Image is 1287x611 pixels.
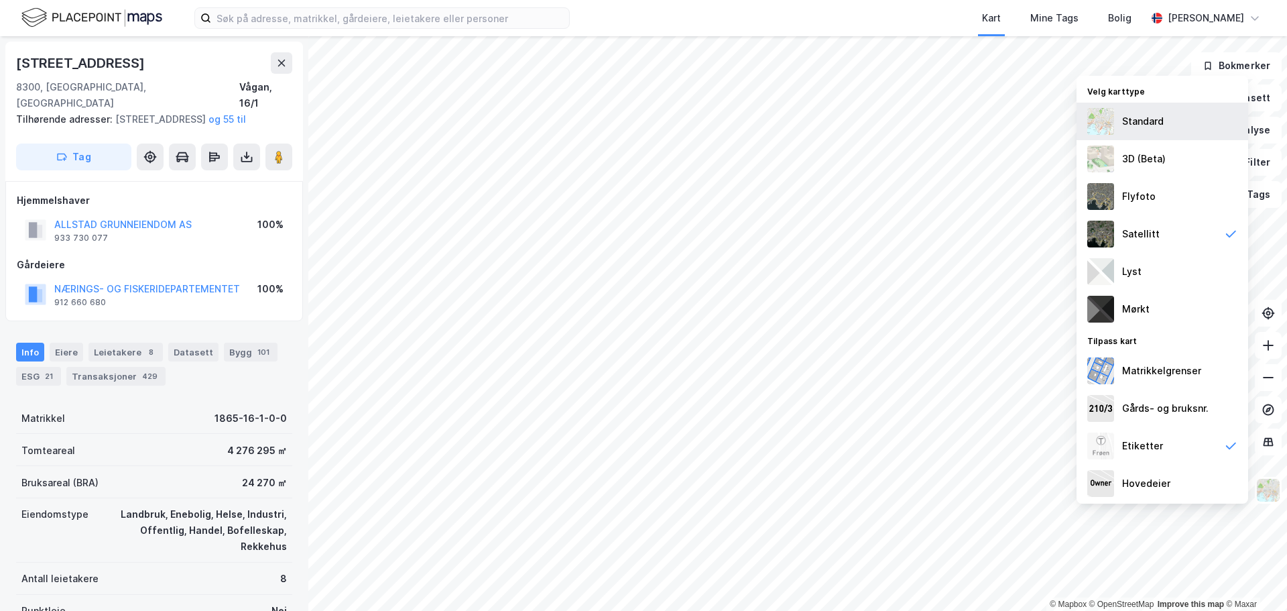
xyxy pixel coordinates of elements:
div: Mørkt [1122,301,1150,317]
iframe: Chat Widget [1220,547,1287,611]
div: Gårdeiere [17,257,292,273]
div: 3D (Beta) [1122,151,1166,167]
img: 9k= [1087,221,1114,247]
div: Leietakere [88,343,163,362]
div: Gårds- og bruksnr. [1122,400,1209,416]
div: Etiketter [1122,438,1163,454]
div: 933 730 077 [54,233,108,243]
div: ESG [16,367,61,386]
div: 429 [139,370,160,383]
div: Datasett [168,343,219,362]
div: Eiendomstype [21,506,88,522]
div: Satellitt [1122,226,1160,242]
div: Kart [982,10,1001,26]
a: Mapbox [1050,600,1087,609]
button: Tags [1219,181,1282,208]
div: Tomteareal [21,443,75,459]
div: 100% [257,281,284,297]
div: Flyfoto [1122,188,1156,205]
img: nCdM7BzjoCAAAAAElFTkSuQmCC [1087,296,1114,323]
div: Eiere [50,343,83,362]
input: Søk på adresse, matrikkel, gårdeiere, leietakere eller personer [211,8,569,28]
button: Filter [1217,149,1282,176]
img: luj3wr1y2y3+OchiMxRmMxRlscgabnMEmZ7DJGWxyBpucwSZnsMkZbHIGm5zBJmewyRlscgabnMEmZ7DJGWxyBpucwSZnsMkZ... [1087,258,1114,285]
img: Z [1087,433,1114,459]
div: Antall leietakere [21,571,99,587]
div: Kontrollprogram for chat [1220,547,1287,611]
img: cadastreKeys.547ab17ec502f5a4ef2b.jpeg [1087,395,1114,422]
div: Tilpass kart [1077,328,1248,352]
button: Tag [16,144,131,170]
div: Bruksareal (BRA) [21,475,99,491]
img: cadastreBorders.cfe08de4b5ddd52a10de.jpeg [1087,357,1114,384]
div: 1865-16-1-0-0 [214,410,287,427]
button: Bokmerker [1191,52,1282,79]
div: Vågan, 16/1 [239,79,292,111]
div: Transaksjoner [66,367,166,386]
div: 8 [144,345,158,359]
div: Info [16,343,44,362]
div: [STREET_ADDRESS] [16,111,282,127]
a: Improve this map [1158,600,1224,609]
div: 8300, [GEOGRAPHIC_DATA], [GEOGRAPHIC_DATA] [16,79,239,111]
img: Z [1087,146,1114,172]
img: Z [1087,108,1114,135]
div: Hovedeier [1122,476,1170,492]
div: 8 [280,571,287,587]
div: Matrikkel [21,410,65,427]
div: Matrikkelgrenser [1122,363,1201,379]
div: 100% [257,217,284,233]
div: 101 [255,345,272,359]
div: Standard [1122,113,1164,129]
img: majorOwner.b5e170eddb5c04bfeeff.jpeg [1087,470,1114,497]
img: Z [1255,478,1281,503]
a: OpenStreetMap [1089,600,1154,609]
div: Lyst [1122,264,1142,280]
img: Z [1087,183,1114,210]
div: 912 660 680 [54,297,106,308]
img: logo.f888ab2527a4732fd821a326f86c7f29.svg [21,6,162,30]
div: 4 276 295 ㎡ [227,443,287,459]
div: [PERSON_NAME] [1168,10,1244,26]
div: Hjemmelshaver [17,192,292,209]
div: Velg karttype [1077,78,1248,103]
div: Mine Tags [1030,10,1079,26]
div: Bolig [1108,10,1131,26]
div: Landbruk, Enebolig, Helse, Industri, Offentlig, Handel, Bofelleskap, Rekkehus [105,506,287,555]
div: 24 270 ㎡ [242,475,287,491]
div: [STREET_ADDRESS] [16,52,147,74]
div: Bygg [224,343,278,362]
span: Tilhørende adresser: [16,113,115,125]
div: 21 [42,370,56,383]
